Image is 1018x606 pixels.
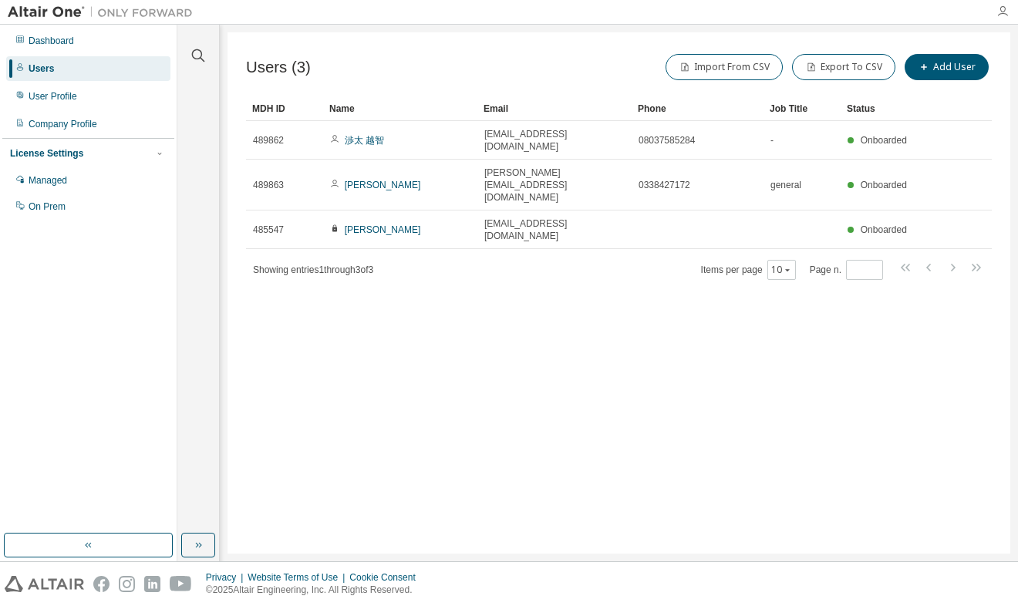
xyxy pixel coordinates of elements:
div: Phone [638,96,757,121]
span: Onboarded [861,135,907,146]
button: Export To CSV [792,54,895,80]
span: [EMAIL_ADDRESS][DOMAIN_NAME] [484,217,625,242]
button: Add User [905,54,989,80]
div: Website Terms of Use [248,571,349,584]
img: instagram.svg [119,576,135,592]
span: Showing entries 1 through 3 of 3 [253,264,373,275]
div: Job Title [770,96,834,121]
button: 10 [771,264,792,276]
span: [PERSON_NAME][EMAIL_ADDRESS][DOMAIN_NAME] [484,167,625,204]
span: general [770,179,801,191]
span: 485547 [253,224,284,236]
div: MDH ID [252,96,317,121]
span: - [770,134,774,146]
a: 渉太 越智 [345,135,384,146]
div: Name [329,96,471,121]
div: License Settings [10,147,83,160]
div: Email [484,96,625,121]
span: 0338427172 [639,179,690,191]
span: Users (3) [246,59,311,76]
div: Cookie Consent [349,571,424,584]
div: Status [847,96,912,121]
div: Dashboard [29,35,74,47]
img: linkedin.svg [144,576,160,592]
div: Managed [29,174,67,187]
span: Onboarded [861,224,907,235]
span: Items per page [701,260,796,280]
button: Import From CSV [666,54,783,80]
div: Privacy [206,571,248,584]
img: altair_logo.svg [5,576,84,592]
span: 08037585284 [639,134,695,146]
span: Page n. [810,260,883,280]
img: facebook.svg [93,576,110,592]
p: © 2025 Altair Engineering, Inc. All Rights Reserved. [206,584,425,597]
span: 489862 [253,134,284,146]
span: 489863 [253,179,284,191]
div: Company Profile [29,118,97,130]
span: Onboarded [861,180,907,190]
div: User Profile [29,90,77,103]
span: [EMAIL_ADDRESS][DOMAIN_NAME] [484,128,625,153]
a: [PERSON_NAME] [345,224,421,235]
div: Users [29,62,54,75]
a: [PERSON_NAME] [345,180,421,190]
img: youtube.svg [170,576,192,592]
img: Altair One [8,5,201,20]
div: On Prem [29,200,66,213]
